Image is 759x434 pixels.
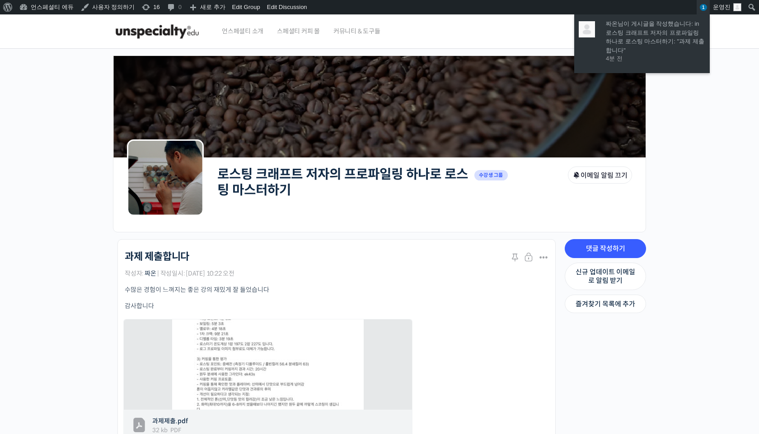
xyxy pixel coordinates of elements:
span: 1 [700,4,707,11]
a: 커뮤니티 & 도구들 [329,14,385,49]
span: 대화 [83,300,94,307]
img: Group logo of 로스팅 크래프트 저자의 프로파일링 하나로 로스팅 마스터하기 [127,139,204,216]
a: 스페셜티 커피 몰 [272,14,324,49]
span: 설정 [140,300,150,307]
button: 이메일 알림 끄기 [568,166,632,184]
a: 홈 [3,286,60,309]
a: 댓글 작성하기 [565,239,646,258]
a: 짜온 [145,269,156,277]
span: 홈 [28,300,34,307]
a: 짜온님이 게시글을 작성했습니다: in 로스팅 크래프트 저자의 프로파일링 하나로 로스팅 마스터하기: "과제 제출합니다" [606,19,705,55]
a: 신규 업데이트 이메일로 알림 받기 [565,263,646,290]
span: 수강생 그룹 [474,170,508,180]
a: 즐겨찾기 목록에 추가 [565,295,646,314]
span: 커뮤니티 & 도구들 [333,14,380,48]
h1: 과제 제출합니다 [125,251,189,263]
span: 과제제출.pdf [152,416,373,426]
span: 스페셜티 커피 몰 [277,14,320,48]
a: Stick [510,252,522,265]
div: 4분 전 [606,55,705,63]
span: 작성자: | 작성일시: [DATE] 10:22 오전 [125,270,234,277]
img: 프로필 사진 [579,21,595,37]
p: 수많은 경험이 느껴지는 좋은 강의 재밌게 잘 들었습니다 [125,285,548,295]
a: 설정 [117,286,173,309]
a: 언스페셜티 소개 [217,14,268,49]
span: 언스페셜티 소개 [222,14,263,48]
p: 감사합니다 [125,301,548,311]
a: 대화 [60,286,117,309]
a: 로스팅 크래프트 저자의 프로파일링 하나로 로스팅 마스터하기 [217,166,468,198]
